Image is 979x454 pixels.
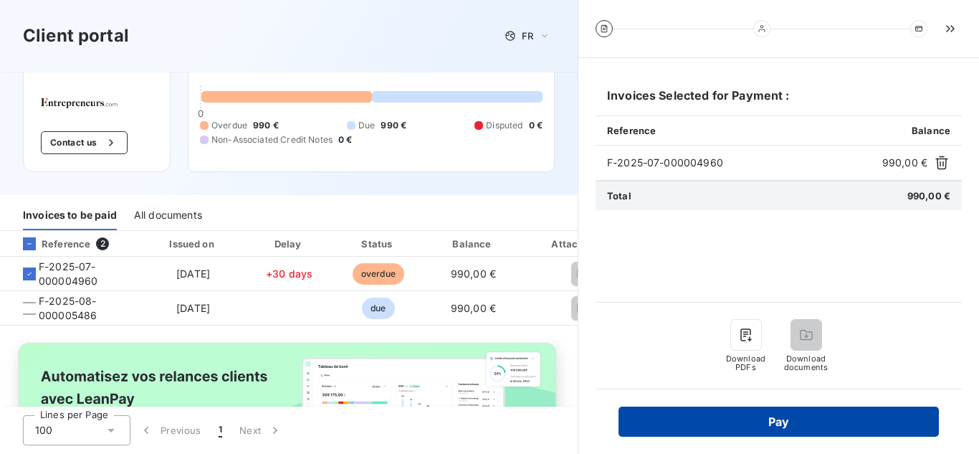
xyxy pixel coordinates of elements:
span: 0 € [338,133,352,146]
span: [DATE] [176,268,210,280]
span: 990 € [253,119,279,132]
span: +30 days [266,268,312,280]
span: 100 [35,423,52,438]
span: Balance [912,125,950,136]
button: 1 [210,415,231,445]
h3: Client portal [23,23,129,49]
span: Due [358,119,375,132]
span: 990,00 € [451,302,496,314]
span: Total [607,190,631,202]
button: Previous [130,415,210,445]
span: FR [522,30,533,42]
button: Next [231,415,291,445]
img: Company logo [41,98,133,108]
span: 1 [219,423,222,438]
div: Balance [426,237,520,251]
span: overdue [353,263,404,285]
button: Pay [619,407,939,437]
div: Status [335,237,421,251]
span: F-2025-07-000004960 [39,260,129,288]
span: 990 € [381,119,406,132]
h6: Invoices Selected for Payment : [596,87,962,115]
div: Attachments [525,237,641,251]
div: Issued on [143,237,242,251]
div: Reference [11,237,90,250]
span: Disputed [486,119,522,132]
button: Contact us [41,131,128,154]
span: 0 € [529,119,543,132]
span: Download documents [778,354,835,372]
span: 990,00 € [451,268,496,280]
span: 2 [96,237,109,250]
span: 0 [198,108,204,119]
span: 990,00 € [907,190,950,202]
span: Overdue [211,119,247,132]
span: [DATE] [176,302,210,314]
div: Delay [249,237,330,251]
span: Download PDFs [723,354,769,372]
div: Invoices to be paid [23,200,117,230]
span: F-2025-08-000005486 [39,294,129,323]
div: All documents [134,200,202,230]
span: Non-Associated Credit Notes [211,133,333,146]
span: due [362,298,394,319]
span: 990,00 € [882,156,927,170]
span: Reference [607,125,656,136]
span: F-2025-07-000004960 [607,156,877,170]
